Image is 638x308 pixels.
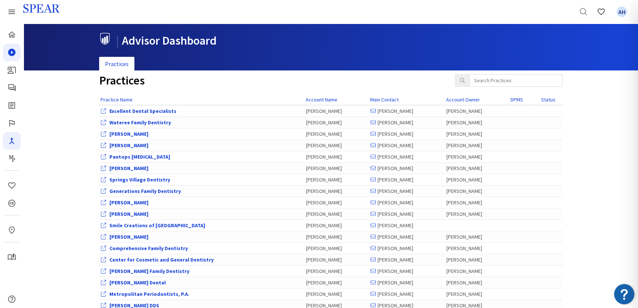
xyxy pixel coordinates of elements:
a: Practice Name [101,96,133,103]
div: [PERSON_NAME] [371,199,443,206]
a: View Office Dashboard [109,279,166,286]
a: Favorites [592,3,610,21]
a: Patient Education [3,61,21,79]
a: View Office Dashboard [109,199,148,206]
div: [PERSON_NAME] [371,165,443,172]
div: [PERSON_NAME] [371,290,443,298]
a: Spear Talk [3,79,21,97]
a: View Office Dashboard [109,153,170,160]
a: Favorites [3,177,21,194]
a: View Office Dashboard [109,256,214,263]
div: [PERSON_NAME] [446,153,507,160]
div: [PERSON_NAME] [446,130,507,138]
div: [PERSON_NAME] [306,233,367,240]
div: [PERSON_NAME] [306,245,367,252]
div: [PERSON_NAME] [446,290,507,298]
a: Main Contact [370,96,399,103]
a: Spear Digest [3,97,21,114]
a: Account Name [306,96,337,103]
div: [PERSON_NAME] [306,210,367,218]
a: View Office Dashboard [109,188,181,194]
div: [PERSON_NAME] [446,187,507,195]
div: [PERSON_NAME] [306,222,367,229]
a: View Office Dashboard [109,291,189,297]
div: [PERSON_NAME] [446,210,507,218]
a: Home [3,26,21,44]
input: Search Practices [469,74,562,87]
div: [PERSON_NAME] [371,130,443,138]
div: [PERSON_NAME] [446,256,507,263]
div: [PERSON_NAME] [446,142,507,149]
a: In-Person & Virtual [3,221,21,239]
button: Open Resource Center [614,284,634,304]
div: [PERSON_NAME] [371,233,443,240]
a: CE Credits [3,194,21,212]
div: [PERSON_NAME] [371,153,443,160]
a: View Office Dashboard [109,211,148,217]
a: Status [541,96,555,103]
div: [PERSON_NAME] [306,130,367,138]
div: [PERSON_NAME] [446,107,507,115]
div: [PERSON_NAME] [306,199,367,206]
div: [PERSON_NAME] [306,279,367,286]
a: Practices [99,57,134,71]
div: [PERSON_NAME] [371,176,443,183]
div: [PERSON_NAME] [446,119,507,126]
div: [PERSON_NAME] [306,267,367,275]
a: View Office Dashboard [109,165,148,172]
div: [PERSON_NAME] [371,222,443,229]
div: [PERSON_NAME] [306,119,367,126]
a: View Office Dashboard [109,245,188,252]
a: Help [3,290,21,308]
div: [PERSON_NAME] [446,199,507,206]
a: Favorites [613,3,631,21]
div: [PERSON_NAME] [446,176,507,183]
div: [PERSON_NAME] [306,142,367,149]
a: Spear Products [3,3,21,21]
div: [PERSON_NAME] [446,245,507,252]
div: [PERSON_NAME] [371,119,443,126]
a: Account Owner [446,96,480,103]
div: [PERSON_NAME] [446,165,507,172]
span: | [116,33,119,48]
div: [PERSON_NAME] [371,107,443,115]
img: Resource Center badge [614,284,634,304]
div: [PERSON_NAME] [306,153,367,160]
a: Courses [3,44,21,61]
div: [PERSON_NAME] [371,267,443,275]
a: View Office Dashboard [109,142,148,149]
div: [PERSON_NAME] [306,187,367,195]
div: [PERSON_NAME] [306,290,367,298]
div: [PERSON_NAME] [306,256,367,263]
div: [PERSON_NAME] [371,187,443,195]
a: Masters Program [3,150,21,167]
div: [PERSON_NAME] [306,176,367,183]
h1: Advisor Dashboard [99,33,557,47]
a: Search [575,3,592,21]
a: View Office Dashboard [109,108,176,114]
div: [PERSON_NAME] [446,279,507,286]
div: [PERSON_NAME] [306,165,367,172]
a: My Study Club [3,248,21,266]
a: DPMS [511,96,523,103]
a: View Office Dashboard [109,176,170,183]
div: [PERSON_NAME] [371,279,443,286]
a: View Office Dashboard [109,131,148,137]
span: AH [617,7,627,17]
a: View Office Dashboard [109,222,205,229]
div: [PERSON_NAME] [306,107,367,115]
div: [PERSON_NAME] [371,245,443,252]
div: [PERSON_NAME] [371,256,443,263]
a: View Office Dashboard [109,233,148,240]
div: [PERSON_NAME] [371,210,443,218]
h1: Practices [99,74,444,87]
div: [PERSON_NAME] [371,142,443,149]
a: View Office Dashboard [109,119,171,126]
div: [PERSON_NAME] [446,267,507,275]
a: Faculty Club Elite [3,114,21,132]
div: [PERSON_NAME] [446,233,507,240]
a: View Office Dashboard [109,268,189,274]
a: Navigator Pro [3,132,21,150]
